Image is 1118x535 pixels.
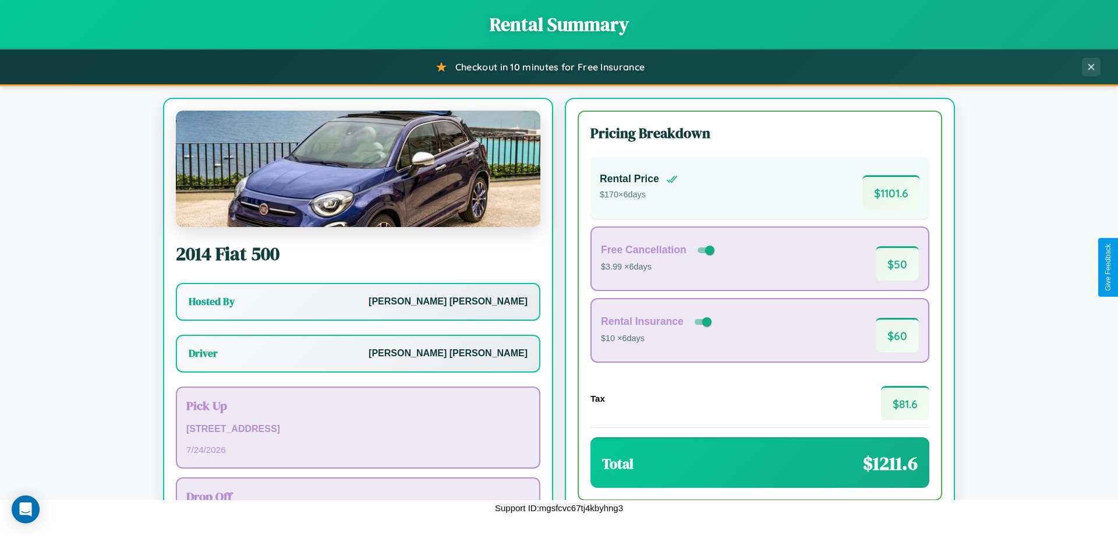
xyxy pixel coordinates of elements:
[876,246,919,281] span: $ 50
[176,241,540,267] h2: 2014 Fiat 500
[189,295,235,309] h3: Hosted By
[590,394,605,403] h4: Tax
[369,345,528,362] p: [PERSON_NAME] [PERSON_NAME]
[600,187,678,203] p: $ 170 × 6 days
[601,260,717,275] p: $3.99 × 6 days
[601,331,714,346] p: $10 × 6 days
[455,61,645,73] span: Checkout in 10 minutes for Free Insurance
[186,397,530,414] h3: Pick Up
[176,111,540,227] img: Fiat 500
[12,495,40,523] div: Open Intercom Messenger
[495,500,623,516] p: Support ID: mgsfcvc67tj4kbyhng3
[186,442,530,458] p: 7 / 24 / 2026
[876,318,919,352] span: $ 60
[600,173,659,185] h4: Rental Price
[590,123,929,143] h3: Pricing Breakdown
[12,12,1106,37] h1: Rental Summary
[863,451,918,476] span: $ 1211.6
[862,175,920,210] span: $ 1101.6
[369,293,528,310] p: [PERSON_NAME] [PERSON_NAME]
[601,244,687,256] h4: Free Cancellation
[186,421,530,438] p: [STREET_ADDRESS]
[881,386,929,420] span: $ 81.6
[601,316,684,328] h4: Rental Insurance
[602,454,634,473] h3: Total
[189,346,218,360] h3: Driver
[186,488,530,505] h3: Drop Off
[1104,244,1112,291] div: Give Feedback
